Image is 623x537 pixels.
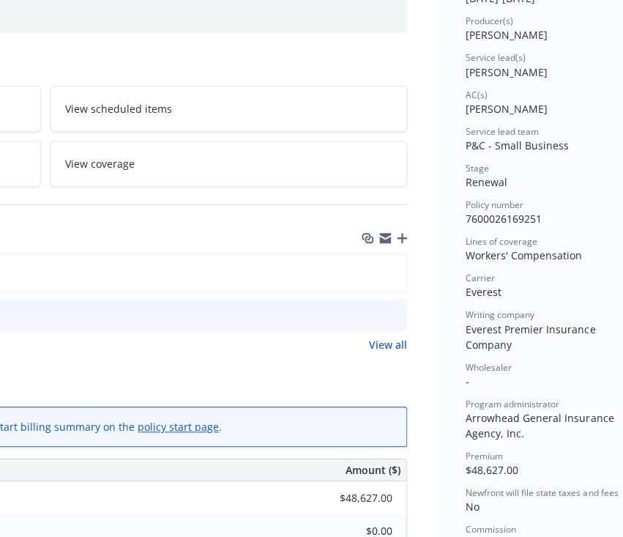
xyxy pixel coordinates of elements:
span: Amount ($) [346,462,400,478]
a: View all [369,337,407,352]
span: Stage [466,162,489,174]
span: [PERSON_NAME] [466,102,548,116]
span: Policy number [466,199,523,211]
span: P&C - Small Business [466,138,569,152]
span: $48,627.00 [466,463,518,477]
span: Producer(s) [466,15,513,27]
button: download file [365,308,376,323]
span: Newfront will file state taxes and fees [466,486,618,499]
span: - [466,374,469,388]
span: 7600026169251 [466,212,542,226]
span: Arrowhead General Insurance Agency, Inc. [466,411,616,440]
span: Lines of coverage [466,235,537,248]
span: Everest [466,285,501,299]
span: Carrier [466,272,495,284]
span: [PERSON_NAME] [466,28,548,42]
input: 0.00 [306,487,401,509]
span: Service lead team [466,125,539,138]
a: View scheduled items [50,86,408,132]
span: AC(s) [466,89,488,101]
a: View coverage [50,141,408,187]
span: Everest Premier Insurance Company [466,322,598,352]
span: No [466,500,480,514]
button: preview file [388,308,401,323]
span: Renewal [466,175,507,189]
span: View coverage [65,156,135,171]
span: Wholesaler [466,361,512,374]
span: Writing company [466,308,534,321]
span: Service lead(s) [466,51,526,64]
span: Program administrator [466,398,559,410]
a: policy start page [138,420,219,434]
span: [PERSON_NAME] [466,65,548,79]
span: View scheduled items [65,101,172,116]
span: Premium [466,450,503,462]
span: Commission [466,523,516,536]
